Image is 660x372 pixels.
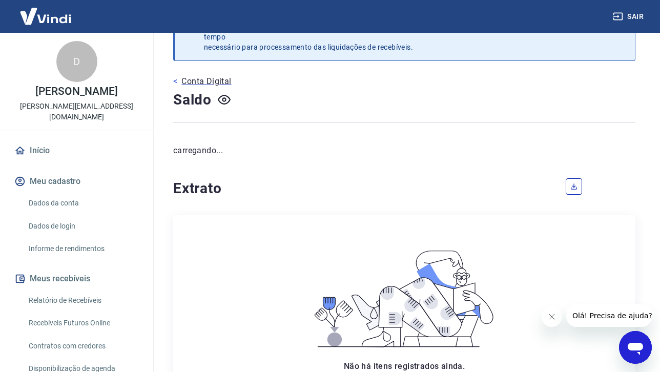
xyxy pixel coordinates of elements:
[181,75,231,88] p: Conta Digital
[35,86,117,97] p: [PERSON_NAME]
[8,101,145,122] p: [PERSON_NAME][EMAIL_ADDRESS][DOMAIN_NAME]
[25,336,141,357] a: Contratos com credores
[12,267,141,290] button: Meus recebíveis
[173,90,212,110] h4: Saldo
[25,238,141,259] a: Informe de rendimentos
[619,331,652,364] iframe: Botão para abrir a janela de mensagens
[56,41,97,82] div: D
[204,22,611,52] p: Se o saldo aumentar sem um lançamento correspondente no extrato, aguarde algumas horas. Isso acon...
[173,144,635,157] p: carregando...
[25,290,141,311] a: Relatório de Recebíveis
[542,306,562,327] iframe: Fechar mensagem
[173,75,177,88] p: <
[12,1,79,32] img: Vindi
[25,313,141,334] a: Recebíveis Futuros Online
[344,361,465,371] span: Não há itens registrados ainda.
[12,170,141,193] button: Meu cadastro
[611,7,648,26] button: Sair
[12,139,141,162] a: Início
[6,7,86,15] span: Olá! Precisa de ajuda?
[566,304,652,327] iframe: Mensagem da empresa
[25,193,141,214] a: Dados da conta
[25,216,141,237] a: Dados de login
[173,178,553,199] h4: Extrato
